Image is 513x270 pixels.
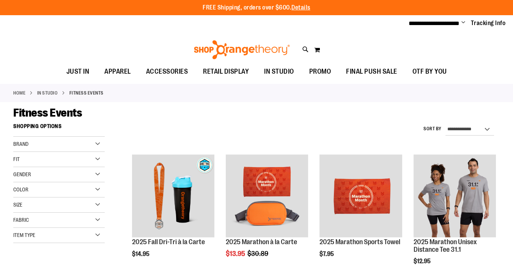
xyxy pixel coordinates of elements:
[132,155,214,237] img: 2025 Fall Dri-Tri à la Carte
[414,155,496,238] a: 2025 Marathon Unisex Distance Tee 31.1
[104,63,131,80] span: APPAREL
[13,186,28,193] span: Color
[226,155,308,237] img: 2025 Marathon à la Carte
[13,120,105,137] strong: Shopping Options
[319,155,402,238] a: 2025 Marathon Sports Towel
[414,155,496,237] img: 2025 Marathon Unisex Distance Tee 31.1
[97,63,138,81] a: APPAREL
[132,238,205,246] a: 2025 Fall Dri-Tri à la Carte
[37,90,58,96] a: IN STUDIO
[13,90,25,96] a: Home
[414,258,432,265] span: $12.95
[132,155,214,238] a: 2025 Fall Dri-Tri à la Carte
[346,63,397,80] span: FINAL PUSH SALE
[471,19,506,27] a: Tracking Info
[319,155,402,237] img: 2025 Marathon Sports Towel
[226,155,308,238] a: 2025 Marathon à la Carte
[13,141,28,147] span: Brand
[247,250,269,257] span: $30.89
[319,238,400,246] a: 2025 Marathon Sports Towel
[414,238,477,253] a: 2025 Marathon Unisex Distance Tee 31.1
[412,63,447,80] span: OTF BY YOU
[256,63,302,80] a: IN STUDIO
[302,63,339,81] a: PROMO
[146,63,188,80] span: ACCESSORIES
[203,63,249,80] span: RETAIL DISPLAY
[309,63,331,80] span: PROMO
[226,238,297,246] a: 2025 Marathon à la Carte
[13,156,20,162] span: Fit
[66,63,90,80] span: JUST IN
[264,63,294,80] span: IN STUDIO
[13,106,82,119] span: Fitness Events
[69,90,104,96] strong: Fitness Events
[291,4,310,11] a: Details
[319,251,335,257] span: $7.95
[132,251,151,257] span: $14.95
[461,19,465,27] button: Account menu
[13,217,29,223] span: Fabric
[138,63,196,81] a: ACCESSORIES
[338,63,405,81] a: FINAL PUSH SALE
[405,63,455,81] a: OTF BY YOU
[13,171,31,177] span: Gender
[193,40,291,59] img: Shop Orangetheory
[13,202,22,208] span: Size
[195,63,256,81] a: RETAIL DISPLAY
[423,126,442,132] label: Sort By
[13,232,35,238] span: Item Type
[226,250,246,257] span: $13.95
[203,3,310,12] p: FREE Shipping, orders over $600.
[59,63,97,81] a: JUST IN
